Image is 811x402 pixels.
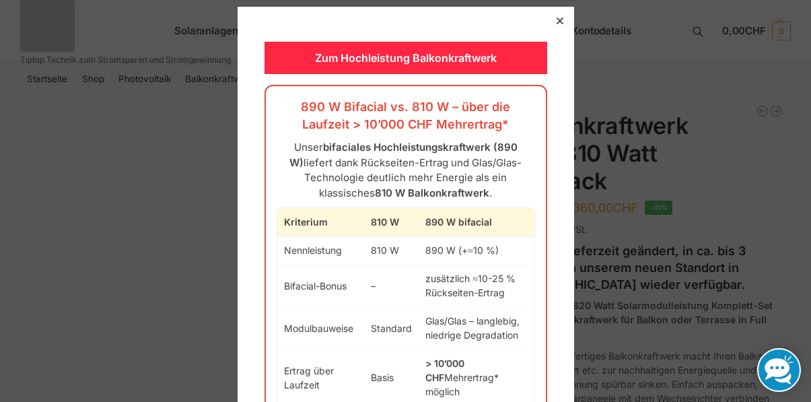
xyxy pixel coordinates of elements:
th: 890 W bifacial [419,208,534,236]
td: – [364,265,419,307]
td: zusätzlich ≈10-25 % Rückseiten-Ertrag [419,265,534,307]
td: 810 W [364,236,419,265]
th: Kriterium [277,208,365,236]
strong: bifaciales Hochleistungskraftwerk (890 W) [289,141,518,169]
td: Modulbauweise [277,307,365,349]
h3: 890 W Bifacial vs. 810 W – über die Laufzeit > 10’000 CHF Mehrertrag* [277,98,535,133]
td: Bifacial-Bonus [277,265,365,307]
td: Standard [364,307,419,349]
td: Nennleistung [277,236,365,265]
strong: > 10’000 CHF [425,358,464,383]
strong: 810 W Balkonkraftwerk [375,187,489,199]
div: Zum Hochleistung Balkonkraftwerk [265,42,547,74]
td: Glas/Glas – langlebig, niedrige Degradation [419,307,534,349]
td: 890 W (+≈10 %) [419,236,534,265]
th: 810 W [364,208,419,236]
p: Unser liefert dank Rückseiten-Ertrag und Glas/Glas-Technologie deutlich mehr Energie als ein klas... [277,140,535,201]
